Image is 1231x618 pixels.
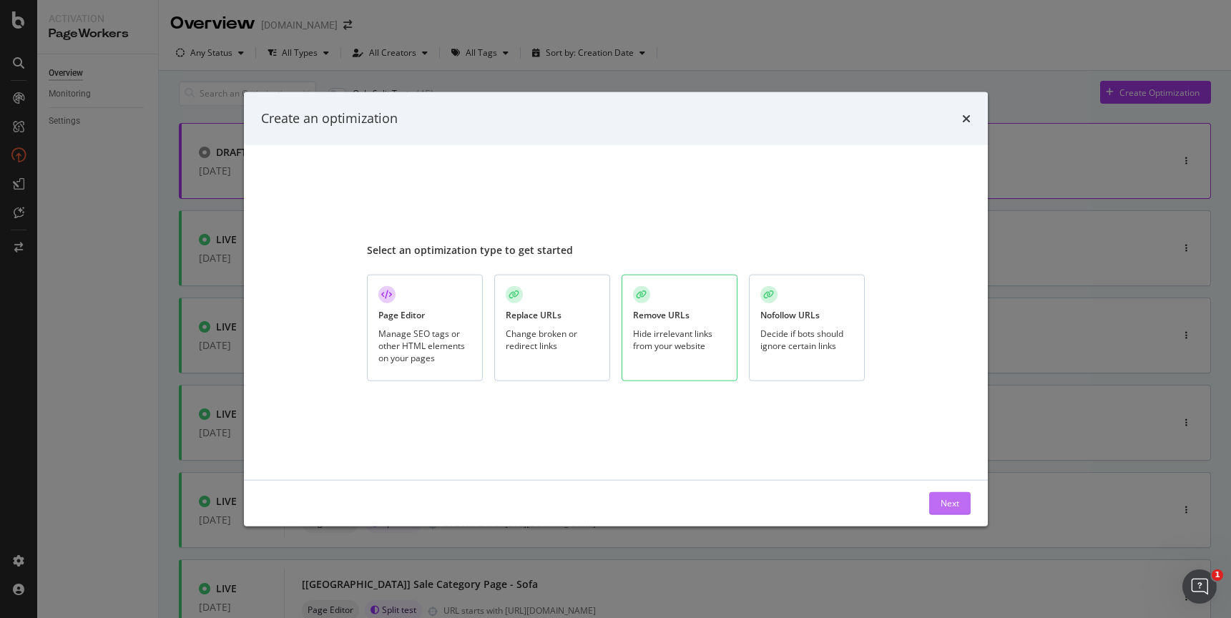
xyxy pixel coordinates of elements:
[367,243,865,257] div: Select an optimization type to get started
[261,109,398,128] div: Create an optimization
[378,309,425,321] div: Page Editor
[760,327,853,351] div: Decide if bots should ignore certain links
[760,309,820,321] div: Nofollow URLs
[1212,569,1223,581] span: 1
[506,327,599,351] div: Change broken or redirect links
[633,309,690,321] div: Remove URLs
[1182,569,1217,604] iframe: Intercom live chat
[962,109,971,128] div: times
[506,309,561,321] div: Replace URLs
[244,92,988,526] div: modal
[378,327,471,363] div: Manage SEO tags or other HTML elements on your pages
[929,491,971,514] button: Next
[941,497,959,509] div: Next
[633,327,726,351] div: Hide irrelevant links from your website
